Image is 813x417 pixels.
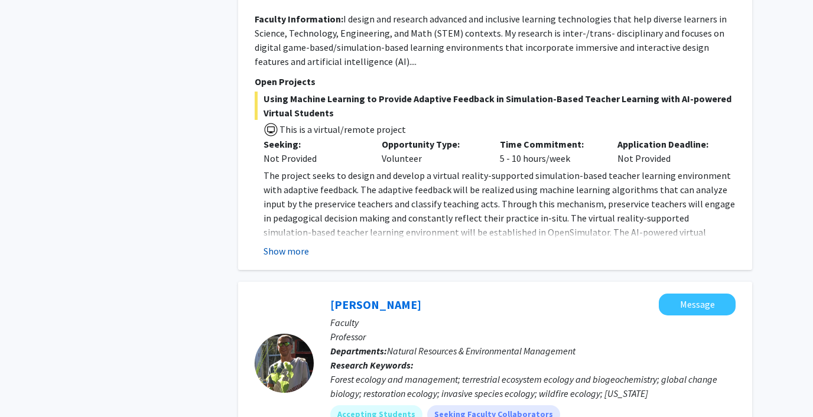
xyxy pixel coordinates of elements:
[373,137,491,165] div: Volunteer
[255,13,727,67] fg-read-more: I design and research advanced and inclusive learning technologies that help diverse learners in ...
[330,345,387,357] b: Departments:
[255,92,736,120] span: Using Machine Learning to Provide Adaptive Feedback in Simulation-Based Teacher Learning with AI-...
[255,13,343,25] b: Faculty Information:
[659,294,736,315] button: Message Creighton Litton
[330,330,736,344] p: Professor
[387,345,575,357] span: Natural Resources & Environmental Management
[491,137,609,165] div: 5 - 10 hours/week
[9,364,50,408] iframe: Chat
[617,137,718,151] p: Application Deadline:
[264,244,309,258] button: Show more
[382,137,482,151] p: Opportunity Type:
[255,74,736,89] p: Open Projects
[609,137,727,165] div: Not Provided
[330,315,736,330] p: Faculty
[330,372,736,400] div: Forest ecology and management; terrestrial ecosystem ecology and biogeochemistry; global change b...
[264,151,364,165] div: Not Provided
[278,123,406,135] span: This is a virtual/remote project
[264,137,364,151] p: Seeking:
[330,297,421,312] a: [PERSON_NAME]
[330,359,414,371] b: Research Keywords:
[264,168,736,253] p: The project seeks to design and develop a virtual reality-supported simulation-based teacher lear...
[500,137,600,151] p: Time Commitment:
